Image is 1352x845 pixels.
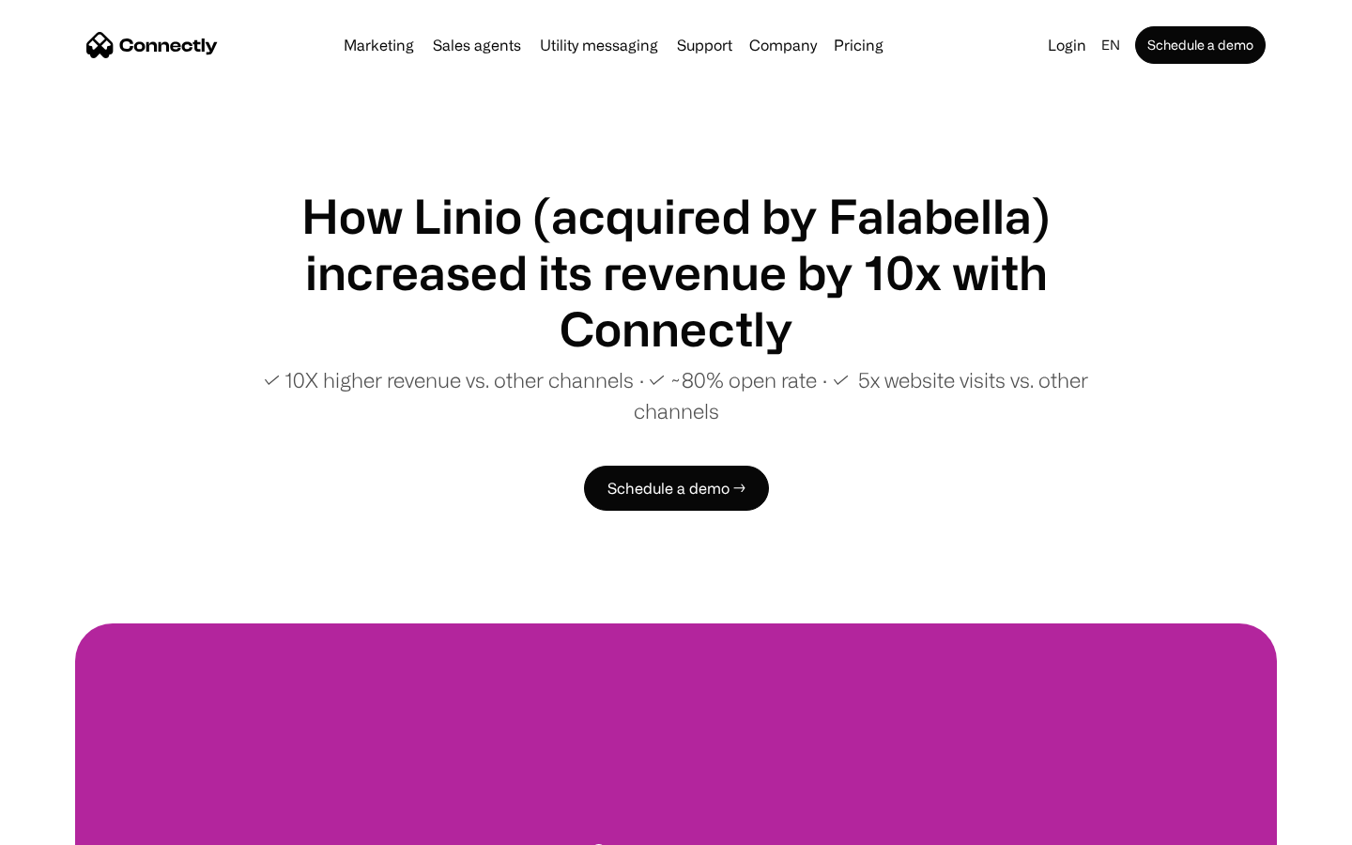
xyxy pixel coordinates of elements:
[336,38,422,53] a: Marketing
[225,188,1127,357] h1: How Linio (acquired by Falabella) increased its revenue by 10x with Connectly
[38,812,113,838] ul: Language list
[749,32,817,58] div: Company
[1101,32,1120,58] div: en
[744,32,822,58] div: Company
[225,364,1127,426] p: ✓ 10X higher revenue vs. other channels ∙ ✓ ~80% open rate ∙ ✓ 5x website visits vs. other channels
[584,466,769,511] a: Schedule a demo →
[669,38,740,53] a: Support
[1040,32,1094,58] a: Login
[425,38,529,53] a: Sales agents
[532,38,666,53] a: Utility messaging
[86,31,218,59] a: home
[1135,26,1266,64] a: Schedule a demo
[19,810,113,838] aside: Language selected: English
[826,38,891,53] a: Pricing
[1094,32,1131,58] div: en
